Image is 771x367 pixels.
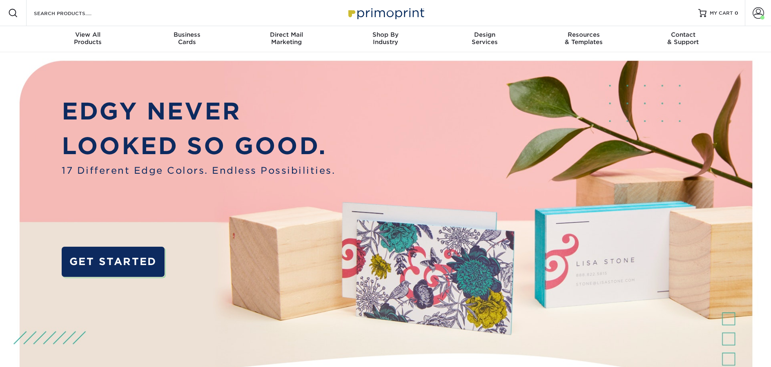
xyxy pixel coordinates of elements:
span: Design [435,31,534,38]
a: Shop ByIndustry [336,26,435,52]
span: 17 Different Edge Colors. Endless Possibilities. [62,164,335,177]
a: Contact& Support [633,26,733,52]
p: LOOKED SO GOOD. [62,129,335,164]
span: Direct Mail [237,31,336,38]
span: Resources [534,31,633,38]
div: & Support [633,31,733,46]
div: Marketing [237,31,336,46]
a: DesignServices [435,26,534,52]
img: Primoprint [345,4,426,22]
span: Shop By [336,31,435,38]
div: Industry [336,31,435,46]
span: Business [138,31,237,38]
div: Cards [138,31,237,46]
span: MY CART [710,10,733,17]
span: Contact [633,31,733,38]
a: Direct MailMarketing [237,26,336,52]
a: Resources& Templates [534,26,633,52]
span: 0 [735,10,738,16]
div: & Templates [534,31,633,46]
div: Services [435,31,534,46]
a: View AllProducts [38,26,138,52]
span: View All [38,31,138,38]
p: EDGY NEVER [62,94,335,129]
a: GET STARTED [62,247,165,277]
div: Products [38,31,138,46]
input: SEARCH PRODUCTS..... [33,8,113,18]
a: BusinessCards [138,26,237,52]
